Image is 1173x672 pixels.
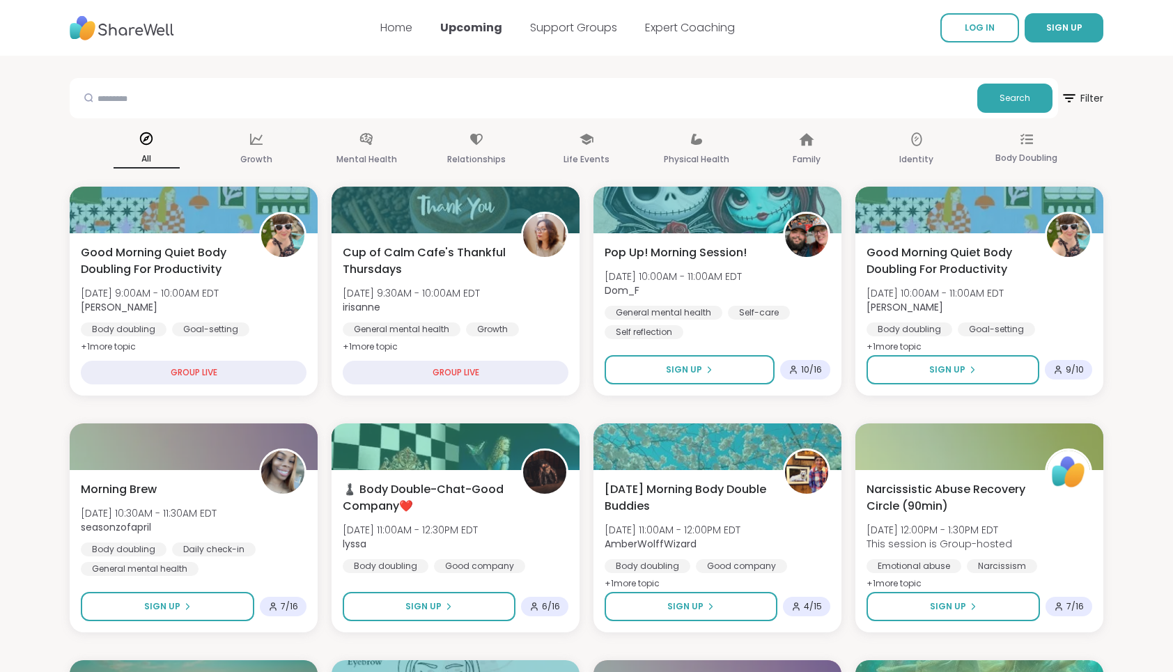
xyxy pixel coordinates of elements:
[867,355,1039,384] button: Sign Up
[696,559,787,573] div: Good company
[867,523,1012,537] span: [DATE] 12:00PM - 1:30PM EDT
[645,19,735,36] a: Expert Coaching
[1047,214,1090,257] img: Adrienne_QueenOfTheDawn
[81,520,151,534] b: seasonzofapril
[940,13,1019,42] a: LOG IN
[899,151,933,168] p: Identity
[958,322,1035,336] div: Goal-setting
[240,151,272,168] p: Growth
[523,451,566,494] img: lyssa
[343,361,568,384] div: GROUP LIVE
[380,19,412,36] a: Home
[81,361,306,384] div: GROUP LIVE
[530,19,617,36] a: Support Groups
[81,244,244,278] span: Good Morning Quiet Body Doubling For Productivity
[81,562,199,576] div: General mental health
[343,537,366,551] b: lyssa
[867,592,1040,621] button: Sign Up
[1000,92,1030,104] span: Search
[70,9,174,47] img: ShareWell Nav Logo
[405,600,442,613] span: Sign Up
[867,300,943,314] b: [PERSON_NAME]
[81,286,219,300] span: [DATE] 9:00AM - 10:00AM EDT
[81,506,217,520] span: [DATE] 10:30AM - 11:30AM EDT
[1046,22,1082,33] span: SIGN UP
[1066,601,1084,612] span: 7 / 16
[867,286,1004,300] span: [DATE] 10:00AM - 11:00AM EDT
[261,214,304,257] img: Adrienne_QueenOfTheDawn
[605,355,775,384] button: Sign Up
[1047,451,1090,494] img: ShareWell
[867,537,1012,551] span: This session is Group-hosted
[336,151,397,168] p: Mental Health
[605,559,690,573] div: Body doubling
[564,151,609,168] p: Life Events
[81,300,157,314] b: [PERSON_NAME]
[867,481,1030,515] span: Narcissistic Abuse Recovery Circle (90min)
[605,537,697,551] b: AmberWolffWizard
[542,601,560,612] span: 6 / 16
[1066,364,1084,375] span: 9 / 10
[793,151,821,168] p: Family
[81,322,166,336] div: Body doubling
[605,325,683,339] div: Self reflection
[1061,81,1103,115] span: Filter
[466,322,519,336] div: Growth
[1025,13,1103,42] button: SIGN UP
[1061,78,1103,118] button: Filter
[440,19,502,36] a: Upcoming
[605,481,768,515] span: [DATE] Morning Body Double Buddies
[343,286,480,300] span: [DATE] 9:30AM - 10:00AM EDT
[114,150,180,169] p: All
[995,150,1057,166] p: Body Doubling
[801,364,822,375] span: 10 / 16
[343,300,380,314] b: irisanne
[605,283,639,297] b: Dom_F
[343,592,515,621] button: Sign Up
[977,84,1052,113] button: Search
[804,601,822,612] span: 4 / 15
[929,364,965,376] span: Sign Up
[785,451,828,494] img: AmberWolffWizard
[965,22,995,33] span: LOG IN
[172,542,256,556] div: Daily check-in
[343,523,478,537] span: [DATE] 11:00AM - 12:30PM EDT
[447,151,506,168] p: Relationships
[605,592,777,621] button: Sign Up
[605,306,722,320] div: General mental health
[81,542,166,556] div: Body doubling
[867,559,961,573] div: Emotional abuse
[261,451,304,494] img: seasonzofapril
[930,600,966,613] span: Sign Up
[434,559,525,573] div: Good company
[785,214,828,257] img: Dom_F
[664,151,729,168] p: Physical Health
[281,601,298,612] span: 7 / 16
[605,244,747,261] span: Pop Up! Morning Session!
[605,523,740,537] span: [DATE] 11:00AM - 12:00PM EDT
[172,322,249,336] div: Goal-setting
[666,364,702,376] span: Sign Up
[867,322,952,336] div: Body doubling
[81,592,254,621] button: Sign Up
[343,244,506,278] span: Cup of Calm Cafe's Thankful Thursdays
[523,214,566,257] img: irisanne
[867,244,1030,278] span: Good Morning Quiet Body Doubling For Productivity
[343,481,506,515] span: ♟️ Body Double-Chat-Good Company❤️
[728,306,790,320] div: Self-care
[667,600,704,613] span: Sign Up
[967,559,1037,573] div: Narcissism
[605,269,742,283] span: [DATE] 10:00AM - 11:00AM EDT
[144,600,180,613] span: Sign Up
[81,481,157,498] span: Morning Brew
[343,559,428,573] div: Body doubling
[343,322,460,336] div: General mental health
